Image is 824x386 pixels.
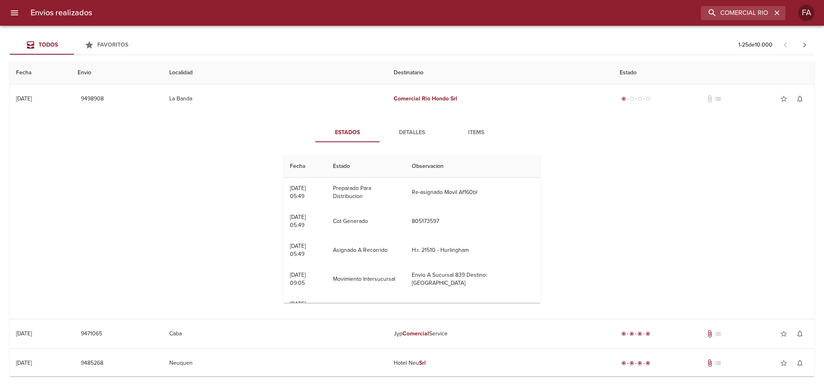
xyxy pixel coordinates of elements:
[419,359,426,366] em: Srl
[39,41,58,48] span: Todos
[714,330,722,338] span: No tiene pedido asociado
[163,349,387,378] td: Neuquen
[621,331,626,336] span: radio_button_checked
[645,361,650,366] span: radio_button_checked
[780,95,788,103] span: star_border
[780,359,788,367] span: star_border
[637,361,642,366] span: radio_button_checked
[290,243,306,257] div: [DATE] 05:49
[5,3,24,22] button: menu
[796,359,804,367] span: notifications_none
[620,359,652,367] div: Entregado
[163,84,387,113] td: La Banda
[327,265,405,294] td: Movimiento Intersucursal
[327,236,405,265] td: Asignado A Recorrido
[701,6,772,20] input: buscar
[706,359,714,367] span: Tiene documentos adjuntos
[71,61,163,84] th: Envio
[10,61,71,84] th: Fecha
[31,6,92,19] h6: Envios realizados
[16,95,32,102] div: [DATE]
[290,185,306,200] div: [DATE] 05:49
[620,95,652,103] div: Generado
[405,155,541,178] th: Observacion
[290,300,306,315] div: [DATE] 09:01
[620,330,652,338] div: Entregado
[796,330,804,338] span: notifications_none
[645,96,650,101] span: radio_button_unchecked
[738,41,773,49] p: 1 - 25 de 10.000
[384,128,439,138] span: Detalles
[629,331,634,336] span: radio_button_checked
[776,326,792,342] button: Agregar a favoritos
[10,35,138,55] div: Tabs Envios
[284,155,540,351] table: Tabla de seguimiento
[387,319,613,348] td: Jyp Service
[405,207,541,236] td: 805173597
[450,95,457,102] em: Srl
[16,330,32,337] div: [DATE]
[792,326,808,342] button: Activar notificaciones
[81,358,103,368] span: 9485268
[405,236,541,265] td: H.r. 21510 - Hurlingham
[780,330,788,338] span: star_border
[776,355,792,371] button: Agregar a favoritos
[320,128,375,138] span: Estados
[327,294,405,323] td: En Espera De Despacho
[422,95,430,102] em: Rio
[327,155,405,178] th: Estado
[16,359,32,366] div: [DATE]
[315,123,508,142] div: Tabs detalle de guia
[792,91,808,107] button: Activar notificaciones
[795,35,814,55] span: Pagina siguiente
[706,330,714,338] span: Tiene documentos adjuntos
[792,355,808,371] button: Activar notificaciones
[645,331,650,336] span: radio_button_checked
[81,329,102,339] span: 9471065
[621,96,626,101] span: radio_button_checked
[78,92,107,106] button: 9498908
[637,331,642,336] span: radio_button_checked
[81,94,104,104] span: 9498908
[714,359,722,367] span: No tiene pedido asociado
[432,95,449,102] em: Hondo
[403,330,429,337] em: Comercial
[290,214,306,229] div: [DATE] 05:49
[405,178,541,207] td: Re-asignado Movil Af160bl
[776,41,795,49] span: Pagina anterior
[776,91,792,107] button: Agregar a favoritos
[449,128,503,138] span: Items
[290,272,306,286] div: [DATE] 09:05
[163,61,387,84] th: Localidad
[284,155,327,178] th: Fecha
[798,5,814,21] div: FA
[714,95,722,103] span: No tiene pedido asociado
[387,61,613,84] th: Destinatario
[97,41,128,48] span: Favoritos
[637,96,642,101] span: radio_button_unchecked
[629,361,634,366] span: radio_button_checked
[405,265,541,294] td: Envio A Sucursal 839 Destino: [GEOGRAPHIC_DATA]
[394,95,420,102] em: Comercial
[613,61,814,84] th: Estado
[796,95,804,103] span: notifications_none
[327,207,405,236] td: Cot Generado
[706,95,714,103] span: No tiene documentos adjuntos
[327,178,405,207] td: Preparado Para Distribucion
[387,349,613,378] td: Hotel Neu
[163,319,387,348] td: Caba
[629,96,634,101] span: radio_button_unchecked
[78,327,105,341] button: 9471065
[78,356,107,371] button: 9485268
[621,361,626,366] span: radio_button_checked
